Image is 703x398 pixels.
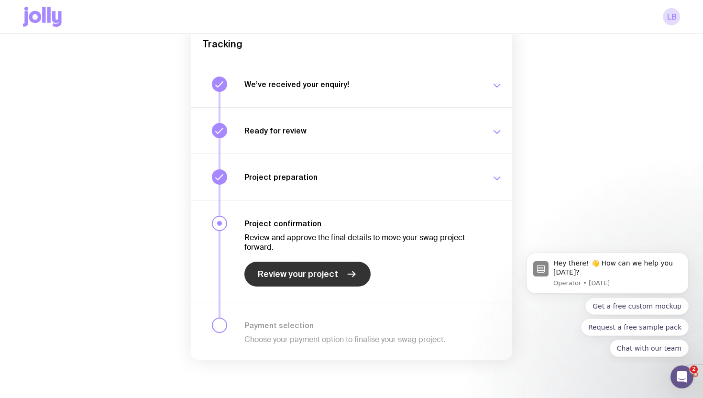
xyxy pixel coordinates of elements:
[512,244,703,363] iframe: Intercom notifications message
[690,365,698,373] span: 2
[191,107,512,154] button: Ready for review
[191,61,512,107] button: We’ve received your enquiry!
[663,8,680,25] a: LB
[202,38,501,50] h2: Tracking
[258,268,338,280] span: Review your project
[191,154,512,200] button: Project preparation
[244,172,480,182] h3: Project preparation
[670,365,693,388] iframe: Intercom live chat
[244,335,480,344] p: Choose your payment option to finalise your swag project.
[244,262,371,287] a: Review your project
[244,233,480,252] p: Review and approve the final details to move your swag project forward.
[244,219,480,228] h3: Project confirmation
[244,126,480,135] h3: Ready for review
[244,79,480,89] h3: We’ve received your enquiry!
[244,321,480,330] h3: Payment selection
